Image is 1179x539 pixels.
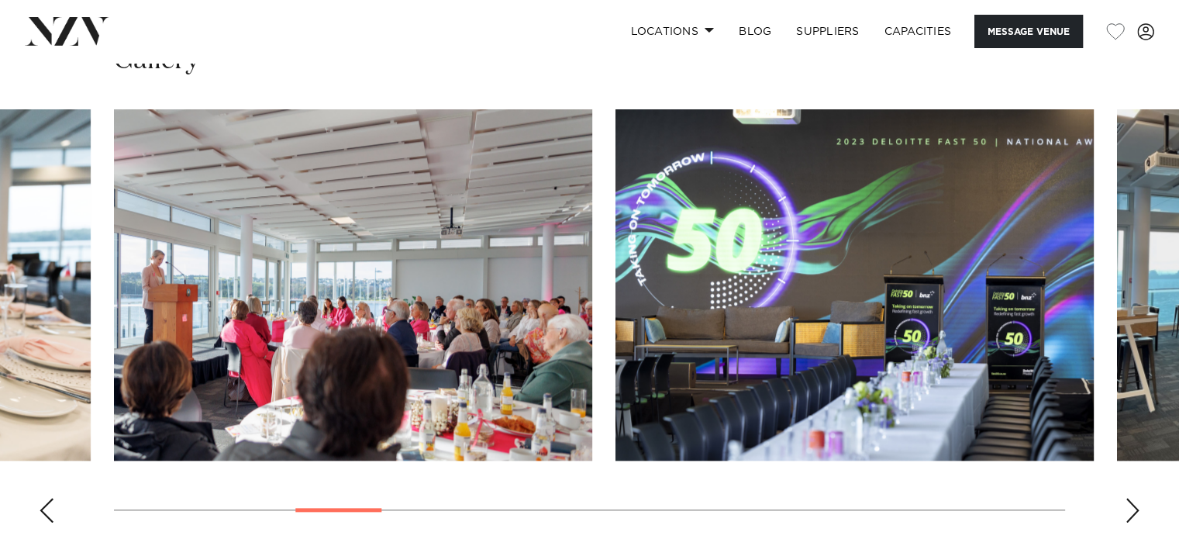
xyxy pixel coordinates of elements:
a: Locations [618,15,726,48]
swiper-slide: 5 / 21 [114,109,592,461]
img: nzv-logo.png [25,17,109,45]
a: SUPPLIERS [784,15,871,48]
a: Capacities [872,15,964,48]
a: BLOG [726,15,784,48]
swiper-slide: 6 / 21 [615,109,1094,461]
button: Message Venue [974,15,1083,48]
